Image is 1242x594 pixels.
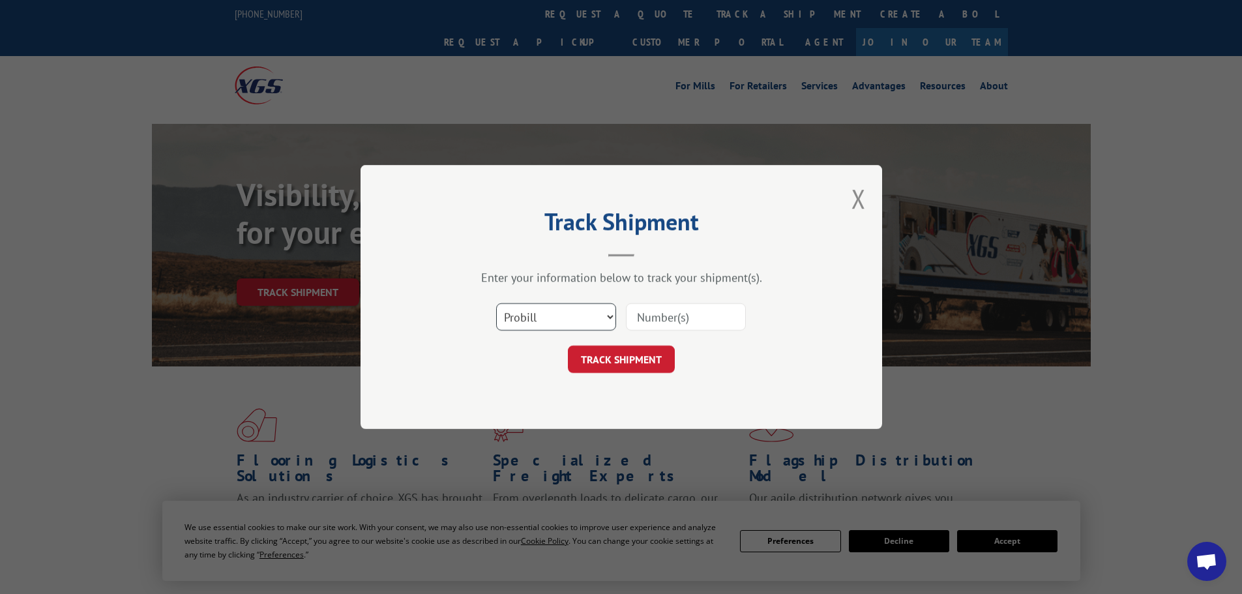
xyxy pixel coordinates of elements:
[851,181,866,216] button: Close modal
[626,303,746,331] input: Number(s)
[426,213,817,237] h2: Track Shipment
[426,270,817,285] div: Enter your information below to track your shipment(s).
[1187,542,1226,581] div: Open chat
[568,346,675,373] button: TRACK SHIPMENT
